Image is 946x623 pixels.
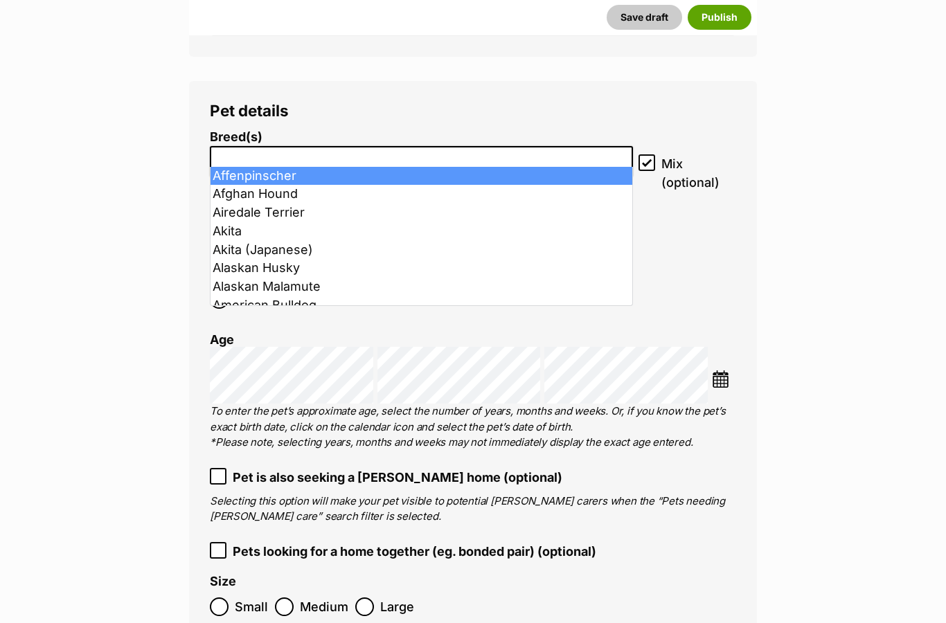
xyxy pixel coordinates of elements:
[235,597,268,616] span: Small
[607,5,682,30] button: Save draft
[712,370,729,388] img: ...
[211,185,632,204] li: Afghan Hound
[661,154,736,192] span: Mix (optional)
[233,542,596,561] span: Pets looking for a home together (eg. bonded pair) (optional)
[210,332,234,347] label: Age
[211,278,632,296] li: Alaskan Malamute
[211,296,632,315] li: American Bulldog
[210,130,633,145] label: Breed(s)
[233,468,562,487] span: Pet is also seeking a [PERSON_NAME] home (optional)
[210,494,736,525] p: Selecting this option will make your pet visible to potential [PERSON_NAME] carers when the “Pets...
[211,167,632,186] li: Affenpinscher
[210,404,736,451] p: To enter the pet’s approximate age, select the number of years, months and weeks. Or, if you know...
[210,130,633,217] li: Breed display preview
[210,101,289,120] span: Pet details
[300,597,348,616] span: Medium
[211,241,632,260] li: Akita (Japanese)
[211,259,632,278] li: Alaskan Husky
[210,575,236,589] label: Size
[688,5,751,30] button: Publish
[211,222,632,241] li: Akita
[380,597,414,616] span: Large
[211,204,632,222] li: Airedale Terrier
